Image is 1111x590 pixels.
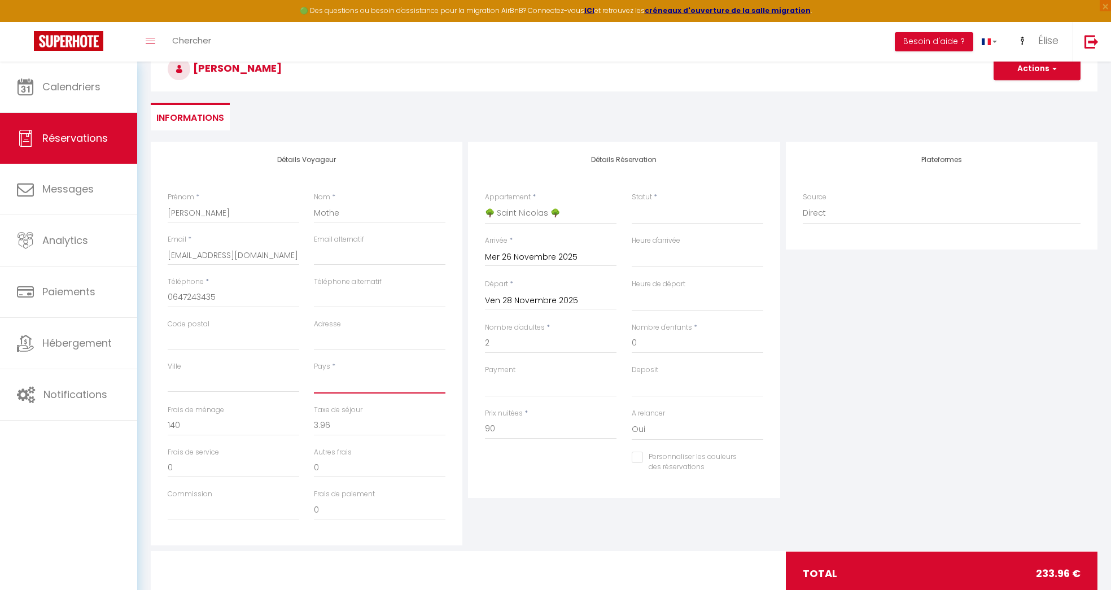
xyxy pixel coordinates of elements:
[632,279,685,290] label: Heure de départ
[994,58,1081,80] button: Actions
[168,234,186,245] label: Email
[584,6,594,15] a: ICI
[42,182,94,196] span: Messages
[42,336,112,350] span: Hébergement
[34,31,103,51] img: Super Booking
[314,192,330,203] label: Nom
[168,319,209,330] label: Code postal
[485,322,545,333] label: Nombre d'adultes
[803,156,1081,164] h4: Plateformes
[42,131,108,145] span: Réservations
[43,387,107,401] span: Notifications
[168,447,219,458] label: Frais de service
[895,32,973,51] button: Besoin d'aide ?
[485,365,515,375] label: Payment
[42,285,95,299] span: Paiements
[632,322,692,333] label: Nombre d'enfants
[164,22,220,62] a: Chercher
[168,361,181,372] label: Ville
[1005,22,1073,62] a: ... Élise
[168,405,224,416] label: Frais de ménage
[632,408,665,419] label: A relancer
[168,489,212,500] label: Commission
[632,235,680,246] label: Heure d'arrivée
[172,34,211,46] span: Chercher
[314,447,352,458] label: Autres frais
[314,319,341,330] label: Adresse
[1038,33,1058,47] span: Élise
[168,277,204,287] label: Téléphone
[168,61,282,75] span: [PERSON_NAME]
[314,234,364,245] label: Email alternatif
[1036,566,1081,582] span: 233.96 €
[314,405,362,416] label: Taxe de séjour
[485,235,508,246] label: Arrivée
[314,361,330,372] label: Pays
[151,103,230,130] li: Informations
[632,192,652,203] label: Statut
[485,192,531,203] label: Appartement
[42,80,100,94] span: Calendriers
[485,156,763,164] h4: Détails Réservation
[485,279,508,290] label: Départ
[1084,34,1099,49] img: logout
[645,6,811,15] a: créneaux d'ouverture de la salle migration
[42,233,88,247] span: Analytics
[168,192,194,203] label: Prénom
[803,192,826,203] label: Source
[314,489,375,500] label: Frais de paiement
[314,277,382,287] label: Téléphone alternatif
[1014,32,1031,49] img: ...
[168,156,445,164] h4: Détails Voyageur
[485,408,523,419] label: Prix nuitées
[632,365,658,375] label: Deposit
